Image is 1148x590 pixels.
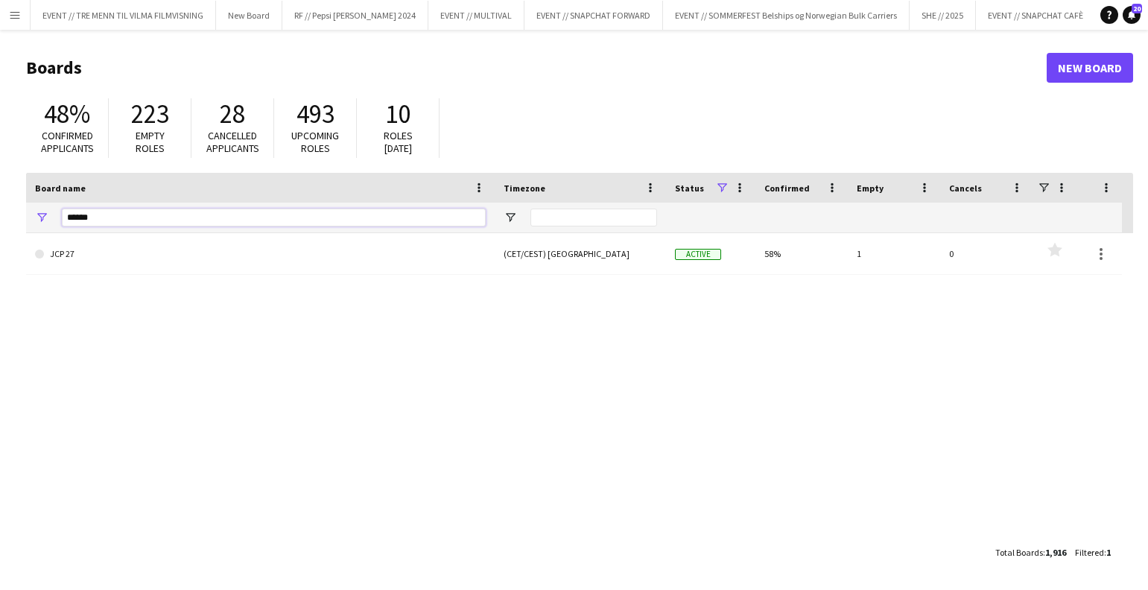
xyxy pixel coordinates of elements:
input: Timezone Filter Input [530,209,657,226]
span: Confirmed [764,183,810,194]
div: : [1075,538,1111,567]
div: (CET/CEST) [GEOGRAPHIC_DATA] [495,233,666,274]
button: EVENT // MULTIVAL [428,1,524,30]
button: New Board [216,1,282,30]
button: EVENT // SOMMERFEST Belships og Norwegian Bulk Carriers [663,1,910,30]
span: Upcoming roles [291,129,339,155]
span: Active [675,249,721,260]
input: Board name Filter Input [62,209,486,226]
button: Open Filter Menu [35,211,48,224]
span: Empty roles [136,129,165,155]
span: 20 [1132,4,1142,13]
span: Cancelled applicants [206,129,259,155]
span: 1,916 [1045,547,1066,558]
h1: Boards [26,57,1047,79]
span: Cancels [949,183,982,194]
button: RF // Pepsi [PERSON_NAME] 2024 [282,1,428,30]
span: Board name [35,183,86,194]
span: 28 [220,98,245,130]
span: 48% [44,98,90,130]
button: EVENT // SNAPCHAT FORWARD [524,1,663,30]
span: 10 [385,98,410,130]
a: New Board [1047,53,1133,83]
div: 0 [940,233,1033,274]
button: EVENT // TRE MENN TIL VILMA FILMVISNING [31,1,216,30]
span: 493 [296,98,334,130]
a: 20 [1123,6,1141,24]
span: Total Boards [995,547,1043,558]
span: 1 [1106,547,1111,558]
span: Filtered [1075,547,1104,558]
div: : [995,538,1066,567]
button: EVENT // SNAPCHAT CAFÈ [976,1,1096,30]
div: 1 [848,233,940,274]
button: SHE // 2025 [910,1,976,30]
span: Confirmed applicants [41,129,94,155]
span: Empty [857,183,884,194]
a: JCP 27 [35,233,486,275]
div: 58% [755,233,848,274]
span: Timezone [504,183,545,194]
span: Roles [DATE] [384,129,413,155]
span: 223 [131,98,169,130]
span: Status [675,183,704,194]
button: Open Filter Menu [504,211,517,224]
